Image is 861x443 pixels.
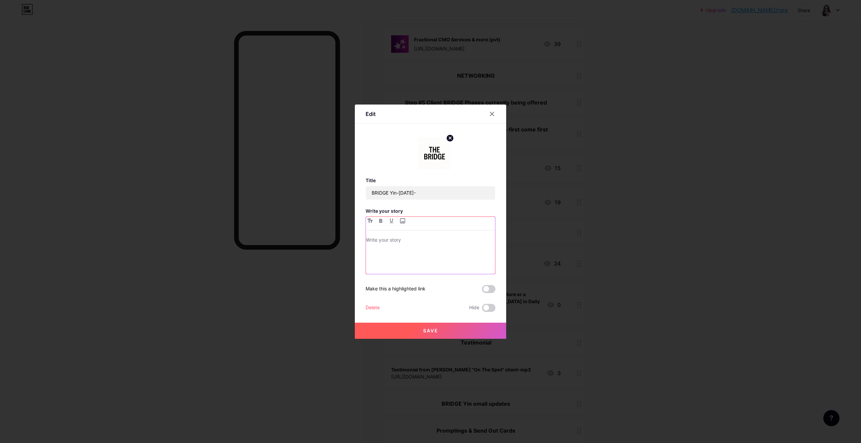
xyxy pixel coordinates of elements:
button: Save [355,323,506,339]
input: Title [366,186,495,200]
h3: Write your story [366,208,495,214]
div: Delete [366,304,380,312]
span: Hide [469,304,479,312]
span: Save [423,328,438,333]
div: Make this a highlighted link [366,285,425,293]
h3: Title [366,177,495,183]
img: link_thumbnail [418,137,451,169]
div: Edit [366,110,376,118]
